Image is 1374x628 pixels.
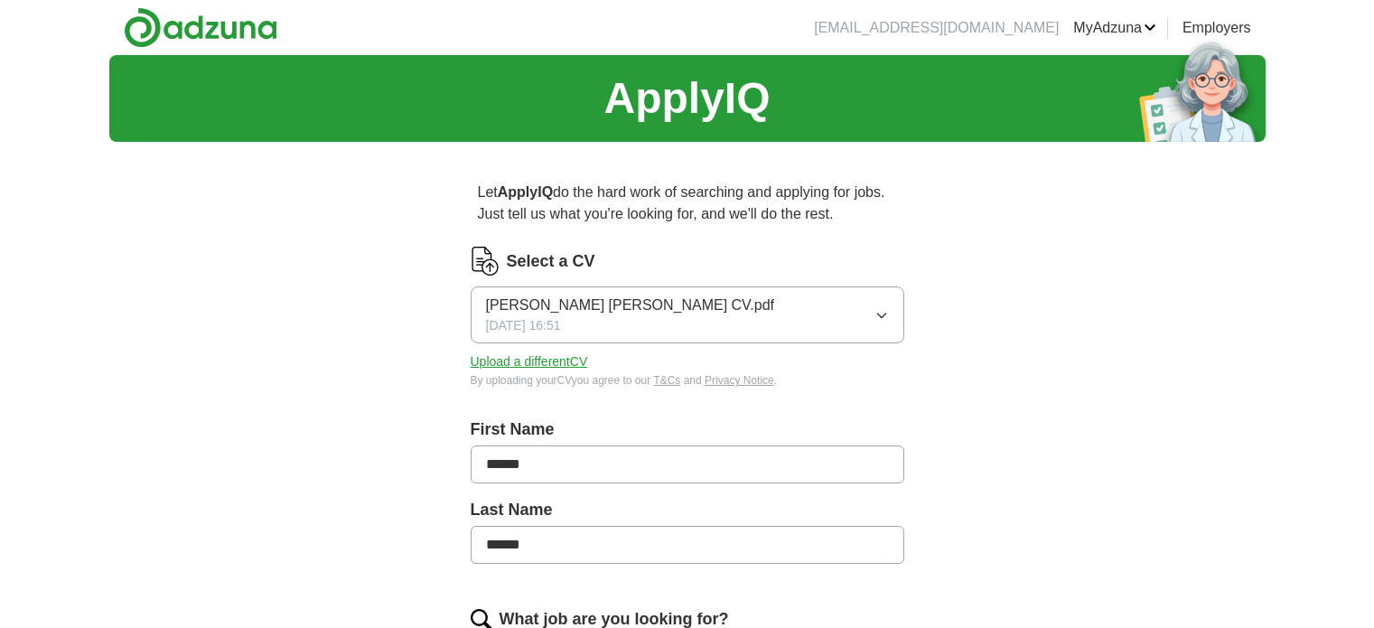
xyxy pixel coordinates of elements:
h1: ApplyIQ [603,66,770,131]
div: By uploading your CV you agree to our and . [471,372,904,389]
label: Last Name [471,498,904,522]
span: [DATE] 16:51 [486,316,561,335]
p: Let do the hard work of searching and applying for jobs. Just tell us what you're looking for, an... [471,174,904,232]
a: Employers [1182,17,1251,39]
img: Adzuna logo [124,7,277,48]
li: [EMAIL_ADDRESS][DOMAIN_NAME] [814,17,1059,39]
button: [PERSON_NAME] [PERSON_NAME] CV.pdf[DATE] 16:51 [471,286,904,343]
label: First Name [471,417,904,442]
img: CV Icon [471,247,500,276]
span: [PERSON_NAME] [PERSON_NAME] CV.pdf [486,295,775,316]
button: Upload a differentCV [471,352,588,371]
a: Privacy Notice [705,374,774,387]
a: MyAdzuna [1073,17,1156,39]
label: Select a CV [507,249,595,274]
strong: ApplyIQ [498,184,553,200]
a: T&Cs [653,374,680,387]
